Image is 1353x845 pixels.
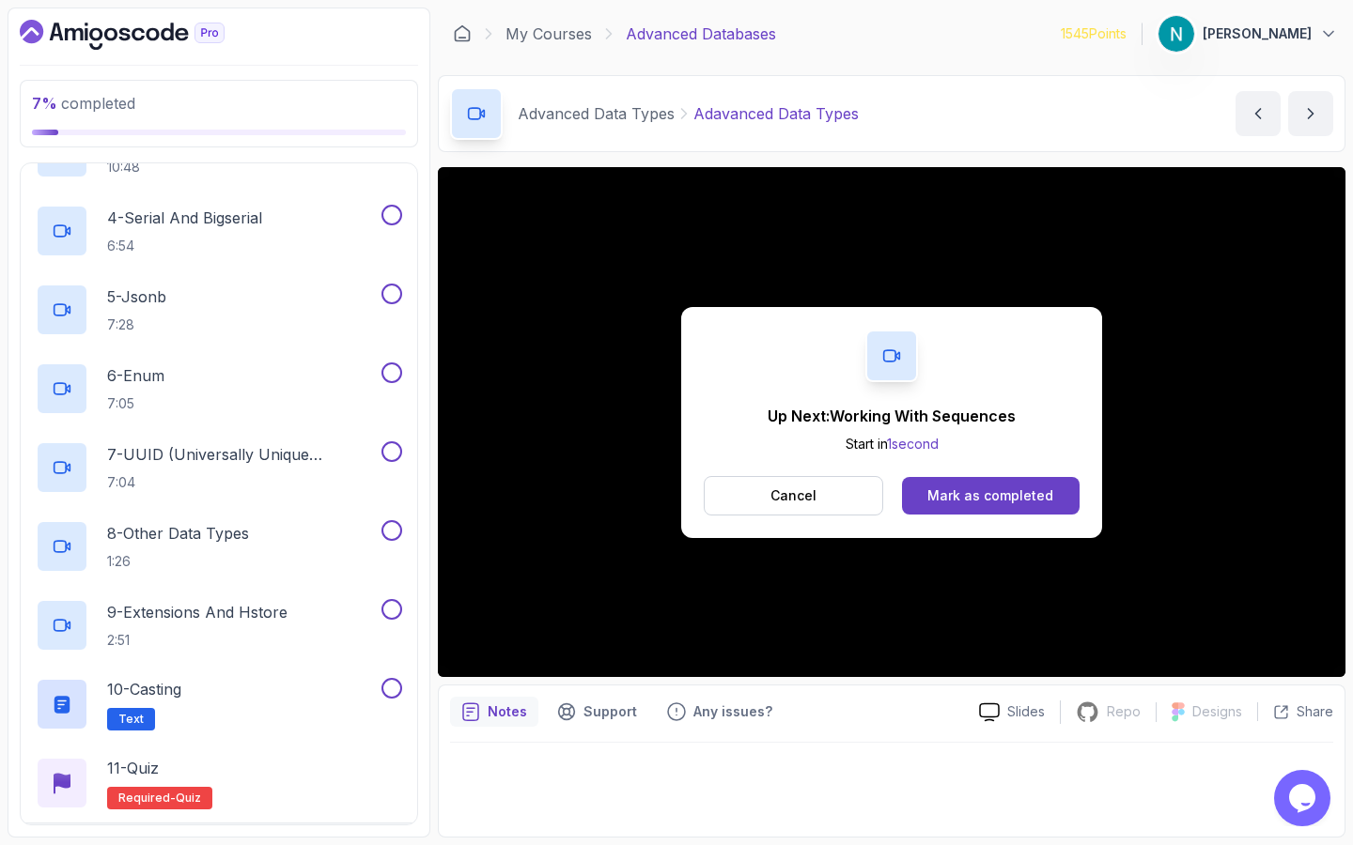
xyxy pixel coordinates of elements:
[964,702,1060,722] a: Slides
[1192,702,1242,721] p: Designs
[107,394,164,413] p: 7:05
[1107,702,1141,721] p: Repo
[704,476,883,515] button: Cancel
[36,362,402,415] button: 6-Enum7:05
[36,205,402,257] button: 4-Serial And Bigserial6:54
[32,94,135,113] span: completed
[902,477,1080,515] button: Mark as completed
[107,757,159,779] p: 11 - Quiz
[453,24,472,43] a: Dashboard
[107,473,378,492] p: 7:04
[1257,702,1333,721] button: Share
[107,285,166,308] p: 5 - Jsonb
[118,712,144,727] span: Text
[36,757,402,809] button: 11-QuizRequired-quiz
[107,315,166,334] p: 7:28
[693,102,859,125] p: Adavanced Data Types
[887,436,939,452] span: 1 second
[768,405,1016,427] p: Up Next: Working With Sequences
[927,486,1053,505] div: Mark as completed
[768,435,1016,453] p: Start in
[1061,24,1127,43] p: 1545 Points
[36,284,402,336] button: 5-Jsonb7:28
[107,158,170,177] p: 10:48
[656,697,784,727] button: Feedback button
[1288,91,1333,136] button: next content
[770,486,816,505] p: Cancel
[36,599,402,652] button: 9-Extensions And Hstore2:51
[626,23,776,45] p: Advanced Databases
[107,237,262,255] p: 6:54
[107,364,164,387] p: 6 - Enum
[1274,770,1334,826] iframe: chat widget
[488,702,527,721] p: Notes
[450,697,538,727] button: notes button
[118,791,176,806] span: Required-
[546,697,648,727] button: Support button
[693,702,772,721] p: Any issues?
[1297,702,1333,721] p: Share
[583,702,637,721] p: Support
[107,552,249,571] p: 1:26
[505,23,592,45] a: My Courses
[107,443,378,466] p: 7 - UUID (Universally Unique Identifier)
[36,678,402,730] button: 10-CastingText
[438,167,1345,677] iframe: 1 - Adavanced Data Types
[36,520,402,573] button: 8-Other Data Types1:26
[176,791,201,806] span: quiz
[1158,15,1338,53] button: user profile image[PERSON_NAME]
[107,678,181,700] p: 10 - Casting
[1236,91,1281,136] button: previous content
[32,94,57,113] span: 7 %
[518,102,675,125] p: Advanced Data Types
[107,522,249,545] p: 8 - Other Data Types
[107,207,262,229] p: 4 - Serial And Bigserial
[1203,24,1312,43] p: [PERSON_NAME]
[1007,702,1045,721] p: Slides
[107,631,288,650] p: 2:51
[1159,16,1194,52] img: user profile image
[20,20,268,50] a: Dashboard
[36,441,402,494] button: 7-UUID (Universally Unique Identifier)7:04
[107,601,288,623] p: 9 - Extensions And Hstore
